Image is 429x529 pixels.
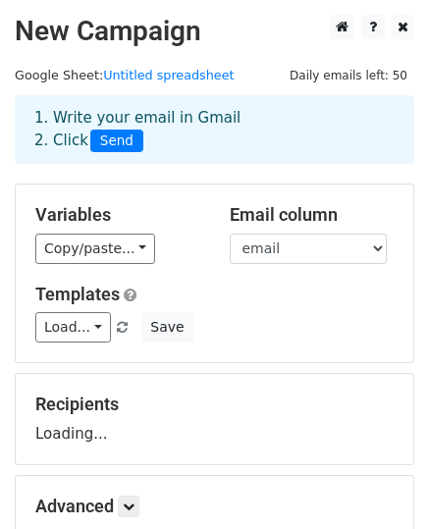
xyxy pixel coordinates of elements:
span: Send [90,130,143,153]
small: Google Sheet: [15,68,235,82]
h2: New Campaign [15,15,414,48]
div: Loading... [35,394,394,445]
button: Save [141,312,192,343]
h5: Advanced [35,496,394,517]
a: Untitled spreadsheet [103,68,234,82]
a: Templates [35,284,120,304]
a: Load... [35,312,111,343]
div: 1. Write your email in Gmail 2. Click [20,107,409,152]
a: Copy/paste... [35,234,155,264]
h5: Variables [35,204,200,226]
span: Daily emails left: 50 [283,65,414,86]
h5: Email column [230,204,395,226]
a: Daily emails left: 50 [283,68,414,82]
h5: Recipients [35,394,394,415]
